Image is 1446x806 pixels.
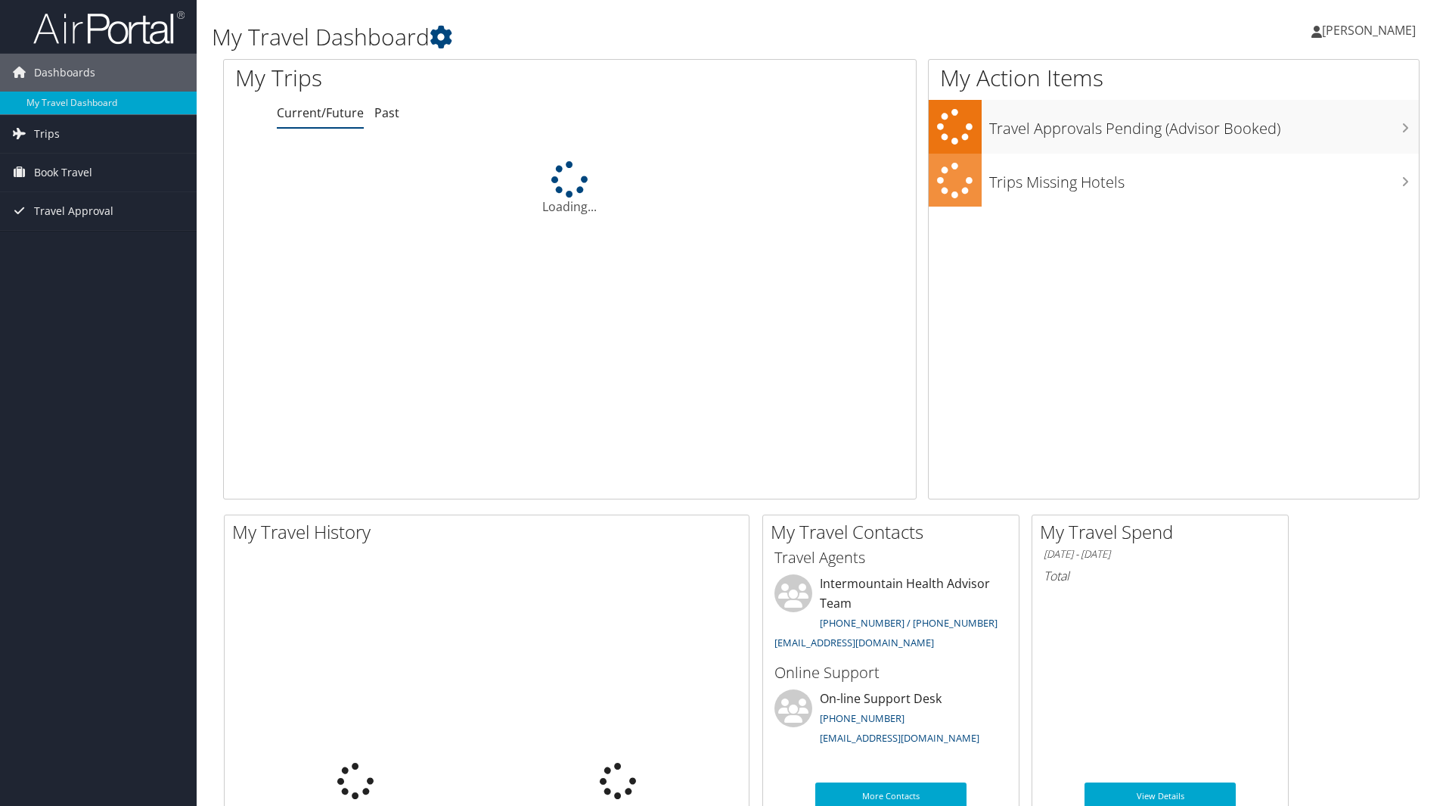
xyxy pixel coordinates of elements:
a: Trips Missing Hotels [929,154,1419,207]
span: [PERSON_NAME] [1322,22,1416,39]
h3: Travel Agents [774,547,1007,568]
a: Current/Future [277,104,364,121]
span: Dashboards [34,54,95,92]
a: [PHONE_NUMBER] / [PHONE_NUMBER] [820,616,998,630]
h1: My Travel Dashboard [212,21,1025,53]
h6: Total [1044,568,1277,584]
h1: My Action Items [929,62,1419,94]
img: airportal-logo.png [33,10,185,45]
a: Past [374,104,399,121]
h2: My Travel Contacts [771,519,1019,545]
h3: Travel Approvals Pending (Advisor Booked) [989,110,1419,139]
h1: My Trips [235,62,616,94]
a: [PERSON_NAME] [1311,8,1431,53]
h2: My Travel Spend [1040,519,1288,545]
h3: Online Support [774,662,1007,683]
a: [EMAIL_ADDRESS][DOMAIN_NAME] [820,731,979,745]
span: Trips [34,115,60,153]
li: On-line Support Desk [767,689,1015,752]
span: Book Travel [34,154,92,191]
a: [PHONE_NUMBER] [820,711,905,725]
a: [EMAIL_ADDRESS][DOMAIN_NAME] [774,636,934,649]
li: Intermountain Health Advisor Team [767,574,1015,655]
span: Travel Approval [34,192,113,230]
h3: Trips Missing Hotels [989,164,1419,193]
a: Travel Approvals Pending (Advisor Booked) [929,100,1419,154]
h6: [DATE] - [DATE] [1044,547,1277,562]
div: Loading... [224,161,916,216]
h2: My Travel History [232,519,749,545]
